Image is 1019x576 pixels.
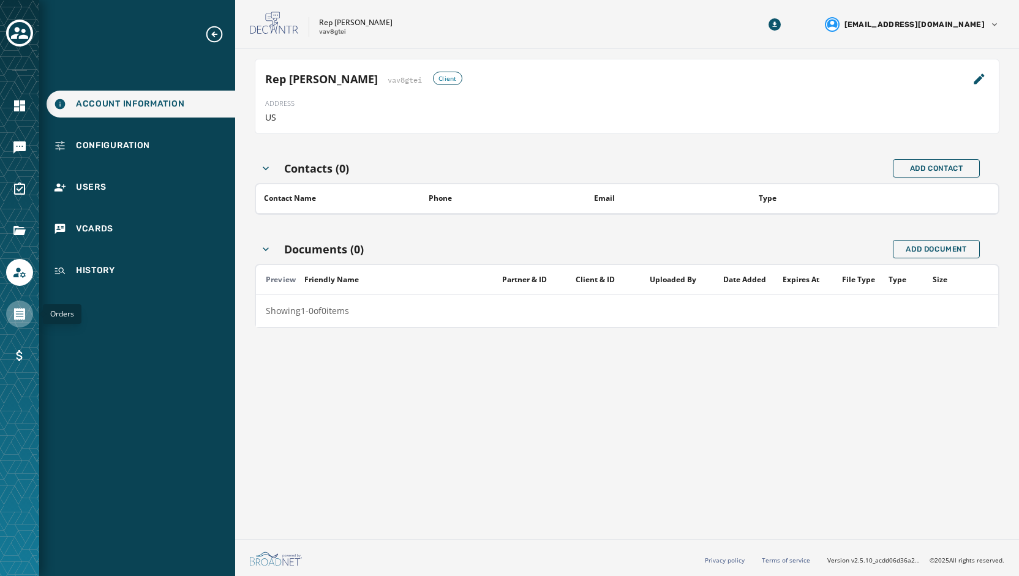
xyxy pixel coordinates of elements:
button: Add Document [893,240,980,258]
a: Navigate to Configuration [47,132,235,159]
button: Sort by [object Object] [497,270,552,290]
button: Edit Partner Details [969,69,989,89]
button: User settings [820,12,1004,37]
a: Navigate to Files [6,217,33,244]
span: History [76,264,115,277]
button: Sort by [object Object] [259,189,321,208]
a: Navigate to Messaging [6,134,33,161]
span: Add Document [906,244,966,254]
button: Toggle account select drawer [6,20,33,47]
span: Add Contact [910,163,963,173]
a: Navigate to Home [6,92,33,119]
span: Showing 1 - 0 of 0 items [266,305,349,316]
button: Sort by [object Object] [884,270,911,290]
span: vav8gtei [388,75,422,85]
p: Rep [PERSON_NAME] [319,18,393,28]
span: Users [76,181,107,193]
div: Client [433,72,462,85]
span: Configuration [76,140,150,152]
div: Orders [43,304,81,324]
a: Navigate to Account Information [47,91,235,118]
span: Version [827,556,920,565]
span: ADDRESS [265,99,295,109]
span: Account Information [76,98,184,110]
p: vav8gtei [319,28,346,37]
h4: Documents (0) [284,241,364,258]
button: Sort by [object Object] [837,270,880,290]
button: Sort by [object Object] [928,270,952,290]
span: © 2025 All rights reserved. [930,556,1004,564]
a: Terms of service [762,556,810,564]
button: Sort by [object Object] [571,270,620,290]
a: Navigate to Billing [6,342,33,369]
a: Navigate to vCards [47,215,235,242]
h4: Contacts (0) [284,160,349,177]
h4: Rep [PERSON_NAME] [265,70,378,88]
button: Add Contact [893,159,980,178]
span: [EMAIL_ADDRESS][DOMAIN_NAME] [844,20,985,29]
a: Navigate to Account [6,259,33,286]
button: Sort by [object Object] [718,270,771,290]
button: Expand sub nav menu [205,24,234,44]
button: Download Menu [764,13,786,36]
div: Preview [266,275,296,285]
button: Sort by [object Object] [754,189,781,208]
a: Navigate to Users [47,174,235,201]
button: Sort by [object Object] [424,189,457,208]
span: vCards [76,223,113,235]
a: Navigate to History [47,257,235,284]
a: Navigate to Surveys [6,176,33,203]
a: Privacy policy [705,556,745,564]
button: Sort by [object Object] [589,189,620,208]
span: US [265,111,276,124]
button: Sort by [object Object] [299,270,364,290]
a: Navigate to Orders [6,301,33,327]
button: Sort by [object Object] [778,270,824,290]
button: Sort by [object Object] [645,270,701,290]
span: v2.5.10_acdd06d36a2d477687e21de5ea907d8c03850ae9 [851,556,920,565]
